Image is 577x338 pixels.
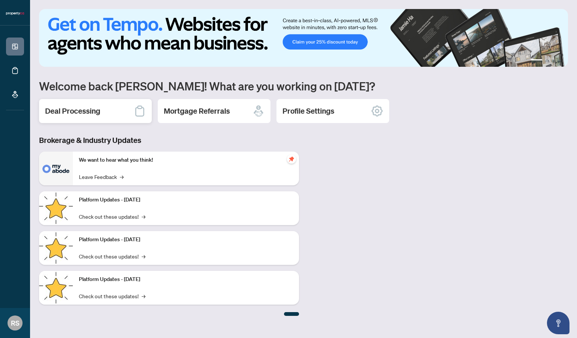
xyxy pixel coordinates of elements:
[79,252,145,260] a: Check out these updates!→
[545,59,548,62] button: 2
[39,79,568,93] h1: Welcome back [PERSON_NAME]! What are you working on [DATE]?
[79,196,293,204] p: Platform Updates - [DATE]
[530,59,542,62] button: 1
[39,191,73,225] img: Platform Updates - July 21, 2025
[39,152,73,185] img: We want to hear what you think!
[142,292,145,300] span: →
[282,106,334,116] h2: Profile Settings
[39,231,73,265] img: Platform Updates - July 8, 2025
[287,155,296,164] span: pushpin
[551,59,554,62] button: 3
[45,106,100,116] h2: Deal Processing
[142,252,145,260] span: →
[39,271,73,305] img: Platform Updates - June 23, 2025
[79,156,293,164] p: We want to hear what you think!
[39,9,568,67] img: Slide 0
[79,292,145,300] a: Check out these updates!→
[142,212,145,221] span: →
[79,212,145,221] a: Check out these updates!→
[6,11,24,16] img: logo
[79,236,293,244] p: Platform Updates - [DATE]
[79,173,124,181] a: Leave Feedback→
[164,106,230,116] h2: Mortgage Referrals
[79,275,293,284] p: Platform Updates - [DATE]
[547,312,569,334] button: Open asap
[557,59,560,62] button: 4
[120,173,124,181] span: →
[39,135,299,146] h3: Brokerage & Industry Updates
[11,318,20,328] span: RS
